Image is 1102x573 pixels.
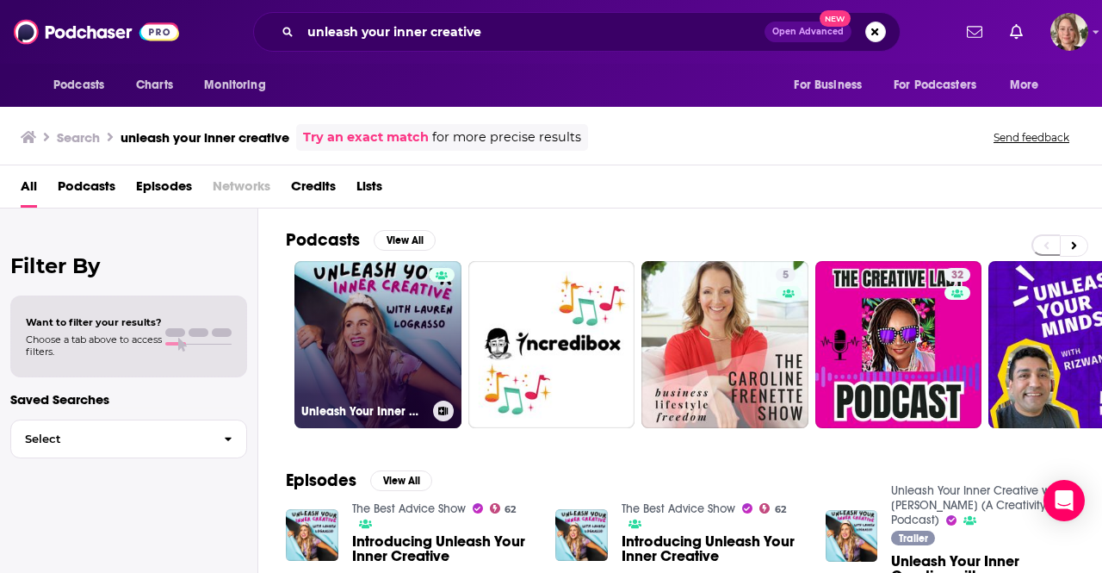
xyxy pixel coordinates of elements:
span: For Business [794,73,862,97]
span: 5 [783,267,789,284]
a: Show notifications dropdown [960,17,989,47]
a: 32 [815,261,982,428]
a: Credits [291,172,336,208]
a: PodcastsView All [286,229,436,251]
button: open menu [882,69,1001,102]
span: Charts [136,73,173,97]
span: Trailer [899,533,928,544]
h2: Podcasts [286,229,360,251]
span: Choose a tab above to access filters. [26,333,162,358]
button: Select [10,420,247,458]
span: Logged in as AriFortierPr [1050,13,1088,51]
h3: Search [57,129,100,146]
button: View All [374,230,436,251]
span: Monitoring [204,73,265,97]
button: Send feedback [988,130,1074,145]
div: Open Intercom Messenger [1043,480,1085,521]
span: More [1010,73,1039,97]
a: 5 [776,268,796,282]
span: New [820,10,851,27]
button: Show profile menu [1050,13,1088,51]
span: For Podcasters [894,73,976,97]
span: for more precise results [432,128,581,147]
a: Show notifications dropdown [1003,17,1030,47]
h2: Filter By [10,253,247,278]
h2: Episodes [286,470,356,491]
span: Want to filter your results? [26,316,162,328]
a: Charts [125,69,183,102]
a: EpisodesView All [286,470,432,491]
h3: Unleash Your Inner Creative with [PERSON_NAME] (A Creativity Podcast) [301,404,426,419]
button: open menu [192,69,288,102]
button: View All [370,470,432,491]
h3: unleash your inner creative [121,129,289,146]
a: Introducing Unleash Your Inner Creative [622,534,805,564]
span: Select [11,433,210,445]
span: 62 [775,506,786,514]
button: open menu [782,69,883,102]
a: Try an exact match [303,128,429,147]
a: 5 [641,261,808,428]
a: Unleash Your Inner Creative with [PERSON_NAME] (A Creativity Podcast) [294,261,461,428]
a: The Best Advice Show [622,501,735,516]
a: Podcasts [58,172,115,208]
button: Open AdvancedNew [765,22,851,42]
a: Introducing Unleash Your Inner Creative [352,534,536,564]
span: Open Advanced [772,28,844,36]
span: 32 [951,267,963,284]
a: All [21,172,37,208]
div: Search podcasts, credits, & more... [253,12,901,52]
span: 62 [505,506,516,514]
a: 32 [944,268,970,282]
a: 62 [490,503,517,514]
span: Networks [213,172,270,208]
img: Introducing Unleash Your Inner Creative [286,509,338,562]
a: Unleash Your Inner Creative with Lauren LoGrasso (A Creativity Podcast) [891,483,1063,527]
a: 62 [759,503,786,514]
button: open menu [41,69,127,102]
img: Podchaser - Follow, Share and Rate Podcasts [14,16,179,48]
img: Unleash Your Inner Creative with Lauren LoGrasso Trailer [826,510,878,563]
input: Search podcasts, credits, & more... [300,18,765,46]
img: Introducing Unleash Your Inner Creative [555,509,608,562]
img: User Profile [1050,13,1088,51]
span: Podcasts [53,73,104,97]
a: Lists [356,172,382,208]
a: Episodes [136,172,192,208]
button: open menu [998,69,1061,102]
p: Saved Searches [10,391,247,408]
a: The Best Advice Show [352,501,466,516]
